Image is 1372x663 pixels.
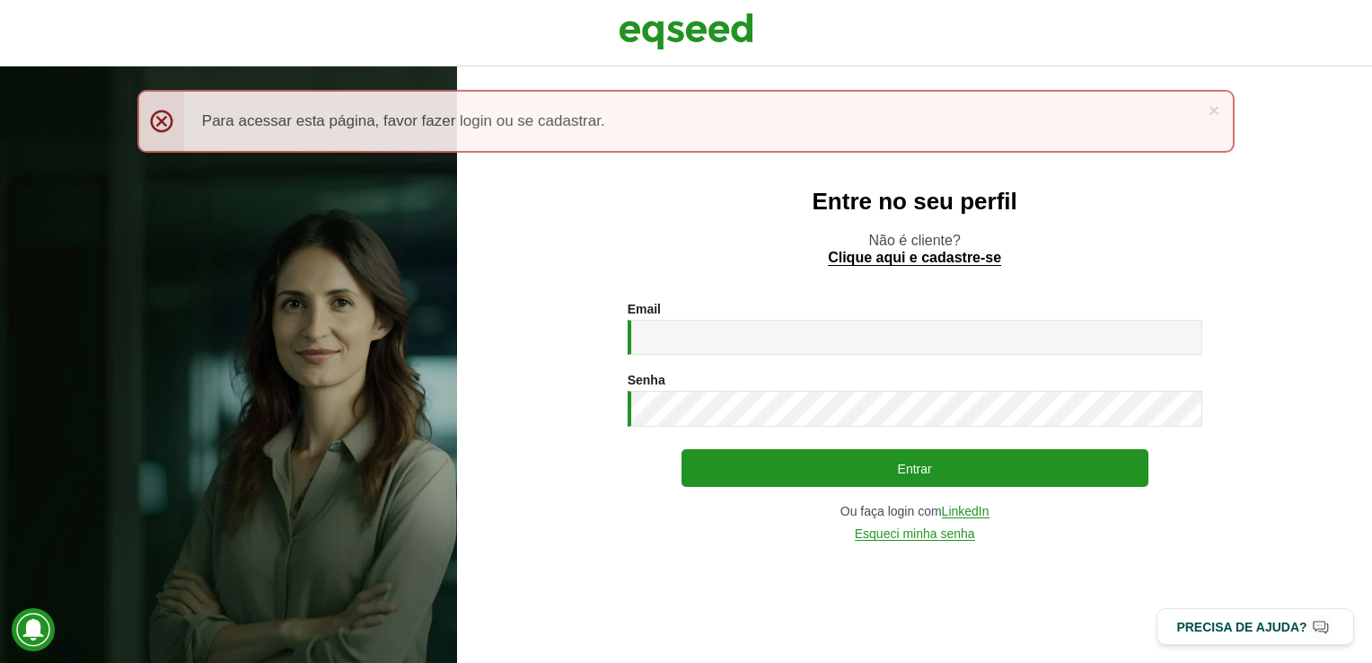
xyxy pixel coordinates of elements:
[682,449,1148,487] button: Entrar
[828,251,1001,266] a: Clique aqui e cadastre-se
[855,527,975,541] a: Esqueci minha senha
[942,505,989,518] a: LinkedIn
[493,232,1336,266] p: Não é cliente?
[1209,101,1219,119] a: ×
[628,505,1202,518] div: Ou faça login com
[137,90,1235,153] div: Para acessar esta página, favor fazer login ou se cadastrar.
[619,9,753,54] img: EqSeed Logo
[493,189,1336,215] h2: Entre no seu perfil
[628,303,661,315] label: Email
[628,374,665,386] label: Senha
